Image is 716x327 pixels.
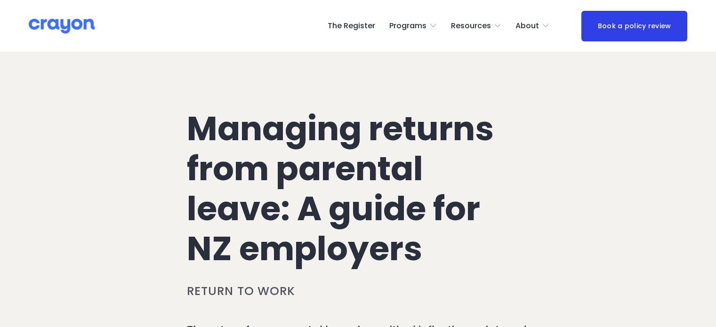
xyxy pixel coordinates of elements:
a: Book a policy review [581,11,687,41]
a: Return to work [187,283,296,299]
iframe: Tidio Chat [668,266,712,311]
a: The Register [328,18,375,33]
h1: Managing returns from parental leave: A guide for NZ employers [187,109,530,269]
a: folder dropdown [389,18,437,33]
img: Crayon [29,18,95,34]
span: Programs [389,19,426,33]
span: Resources [451,19,491,33]
a: folder dropdown [515,18,549,33]
a: folder dropdown [451,18,501,33]
span: About [515,19,539,33]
